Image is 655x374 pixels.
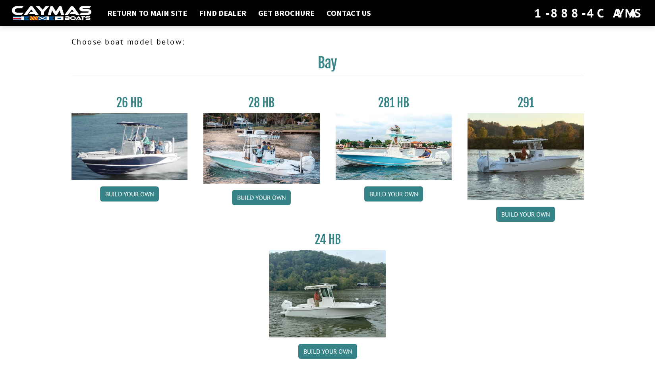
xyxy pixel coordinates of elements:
a: Contact Us [323,8,375,18]
h3: 28 HB [203,95,320,110]
a: Build your own [496,207,555,222]
a: Build your own [100,186,159,202]
h3: 291 [468,95,584,110]
img: 291_Thumbnail.jpg [468,113,584,200]
img: white-logo-c9c8dbefe5ff5ceceb0f0178aa75bf4bb51f6bca0971e226c86eb53dfe498488.png [12,6,91,21]
h2: Bay [71,54,584,76]
img: 28-hb-twin.jpg [336,113,452,180]
div: 1-888-4CAYMAS [534,4,643,22]
img: 28_hb_thumbnail_for_caymas_connect.jpg [203,113,320,184]
h3: 24 HB [269,232,386,247]
a: Build your own [232,190,291,205]
a: Build your own [298,344,357,359]
a: Find Dealer [195,8,250,18]
p: Choose boat model below: [71,36,584,48]
a: Build your own [364,186,423,202]
a: Get Brochure [254,8,319,18]
img: 26_new_photo_resized.jpg [71,113,188,180]
h3: 281 HB [336,95,452,110]
h3: 26 HB [71,95,188,110]
a: Return to main site [103,8,191,18]
img: 24_HB_thumbnail.jpg [269,250,386,337]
